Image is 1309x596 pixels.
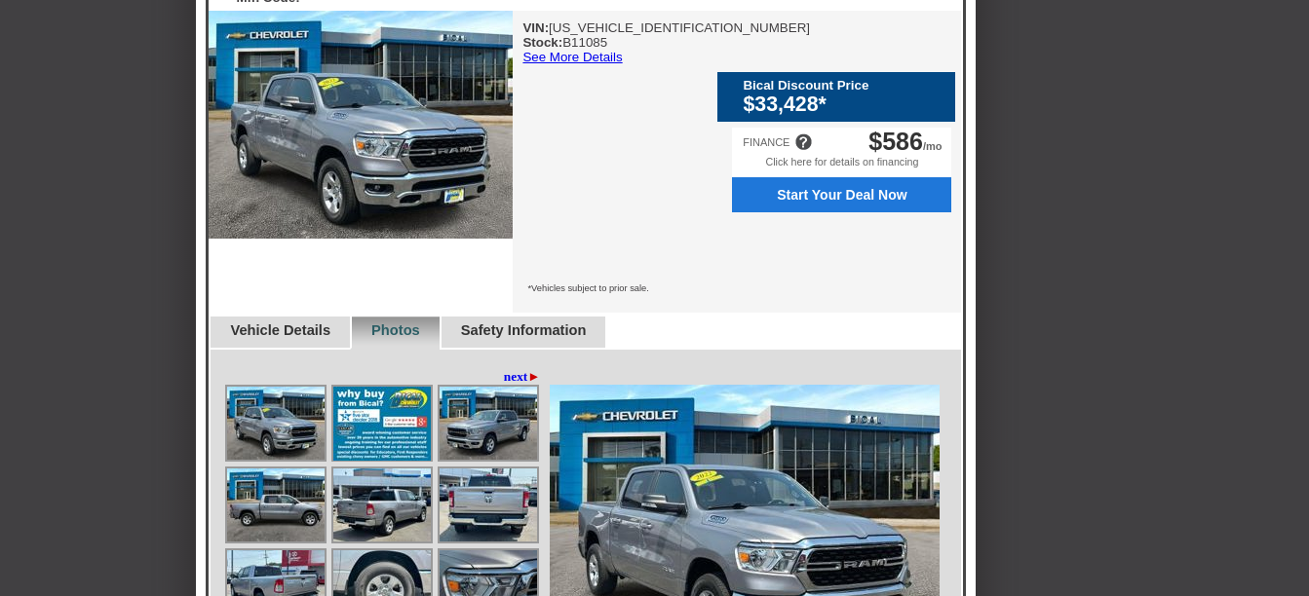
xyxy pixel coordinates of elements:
img: Image.aspx [227,387,325,460]
div: Bical Discount Price [743,78,945,93]
a: Safety Information [461,322,587,338]
img: Image.aspx [333,387,431,461]
a: Vehicle Details [230,322,330,338]
span: $586 [868,128,923,155]
span: Start Your Deal Now [744,187,942,203]
b: VIN: [522,20,549,35]
a: Photos [371,322,420,338]
div: *Vehicles subject to prior sale. [513,269,961,313]
div: [US_VEHICLE_IDENTIFICATION_NUMBER] B11085 [522,20,810,64]
img: 2022 Ram 1500 [209,11,513,239]
img: Image.aspx [333,468,431,541]
div: Click here for details on financing [732,156,951,177]
img: Image.aspx [227,468,325,541]
span: ► [527,369,540,384]
div: FINANCE [743,136,789,148]
a: See More Details [522,50,622,64]
b: Stock: [522,35,562,50]
div: $33,428* [743,93,945,117]
img: Image.aspx [440,468,537,541]
a: next► [504,369,541,385]
img: Image.aspx [440,387,537,460]
div: /mo [868,128,942,156]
